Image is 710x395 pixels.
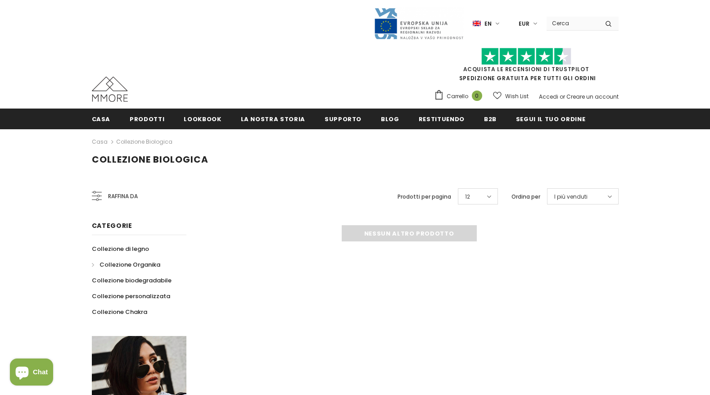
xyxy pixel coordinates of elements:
span: Lookbook [184,115,221,123]
a: Casa [92,109,111,129]
a: Restituendo [419,109,465,129]
img: Fidati di Pilot Stars [481,48,571,65]
a: Blog [381,109,399,129]
span: B2B [484,115,497,123]
span: Collezione di legno [92,245,149,253]
a: Collezione Chakra [92,304,147,320]
span: 0 [472,91,482,101]
a: Javni Razpis [374,19,464,27]
span: Blog [381,115,399,123]
a: Prodotti [130,109,164,129]
a: Carrello 0 [434,90,487,103]
a: supporto [325,109,362,129]
input: Search Site [547,17,598,30]
span: Collezione Chakra [92,308,147,316]
span: or [560,93,565,100]
a: Segui il tuo ordine [516,109,585,129]
span: EUR [519,19,529,28]
label: Ordina per [511,192,540,201]
label: Prodotti per pagina [398,192,451,201]
a: Accedi [539,93,558,100]
a: Casa [92,136,108,147]
img: Javni Razpis [374,7,464,40]
span: Raffina da [108,191,138,201]
span: Segui il tuo ordine [516,115,585,123]
span: SPEDIZIONE GRATUITA PER TUTTI GLI ORDINI [434,52,619,82]
span: en [484,19,492,28]
span: La nostra storia [241,115,305,123]
img: i-lang-1.png [473,20,481,27]
a: Collezione biologica [116,138,172,145]
a: Creare un account [566,93,619,100]
a: Collezione personalizzata [92,288,170,304]
span: Collezione biodegradabile [92,276,172,285]
img: Casi MMORE [92,77,128,102]
span: Carrello [447,92,468,101]
a: Collezione biodegradabile [92,272,172,288]
span: Casa [92,115,111,123]
span: Categorie [92,221,132,230]
span: 12 [465,192,470,201]
a: Collezione di legno [92,241,149,257]
span: Collezione Organika [99,260,160,269]
span: Wish List [505,92,529,101]
span: Collezione biologica [92,153,208,166]
span: Prodotti [130,115,164,123]
span: Restituendo [419,115,465,123]
a: Acquista le recensioni di TrustPilot [463,65,589,73]
span: I più venduti [554,192,588,201]
a: La nostra storia [241,109,305,129]
inbox-online-store-chat: Shopify online store chat [7,359,56,388]
span: Collezione personalizzata [92,292,170,300]
a: Collezione Organika [92,257,160,272]
span: supporto [325,115,362,123]
a: B2B [484,109,497,129]
a: Lookbook [184,109,221,129]
a: Wish List [493,88,529,104]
